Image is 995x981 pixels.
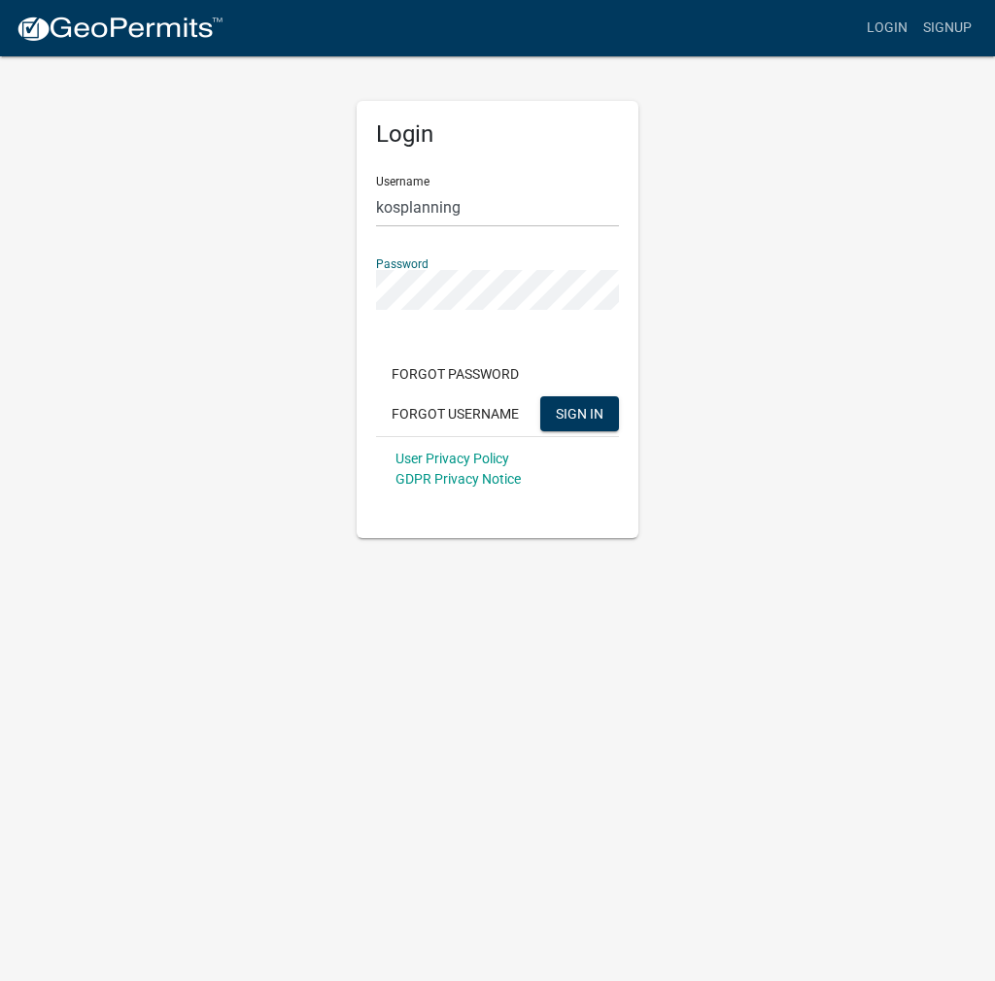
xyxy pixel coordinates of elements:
[395,471,521,487] a: GDPR Privacy Notice
[859,10,915,47] a: Login
[556,405,603,421] span: SIGN IN
[395,451,509,466] a: User Privacy Policy
[915,10,979,47] a: Signup
[376,120,619,149] h5: Login
[540,396,619,431] button: SIGN IN
[376,396,534,431] button: Forgot Username
[376,356,534,391] button: Forgot Password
